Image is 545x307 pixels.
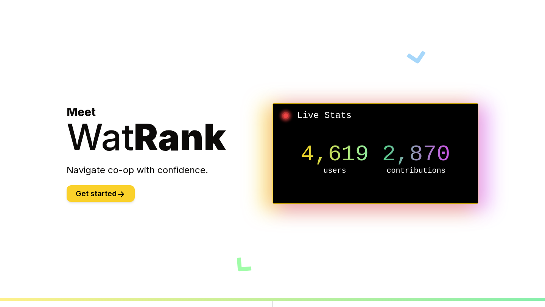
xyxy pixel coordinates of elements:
p: 4,619 [294,143,375,166]
h2: Live Stats [279,110,472,122]
span: Wat [67,115,134,159]
span: Rank [134,115,226,159]
p: 2,870 [375,143,457,166]
p: contributions [375,166,457,176]
h1: Meet [67,105,272,155]
a: Get started [67,190,135,198]
p: users [294,166,375,176]
button: Get started [67,185,135,202]
p: Navigate co-op with confidence. [67,164,272,176]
